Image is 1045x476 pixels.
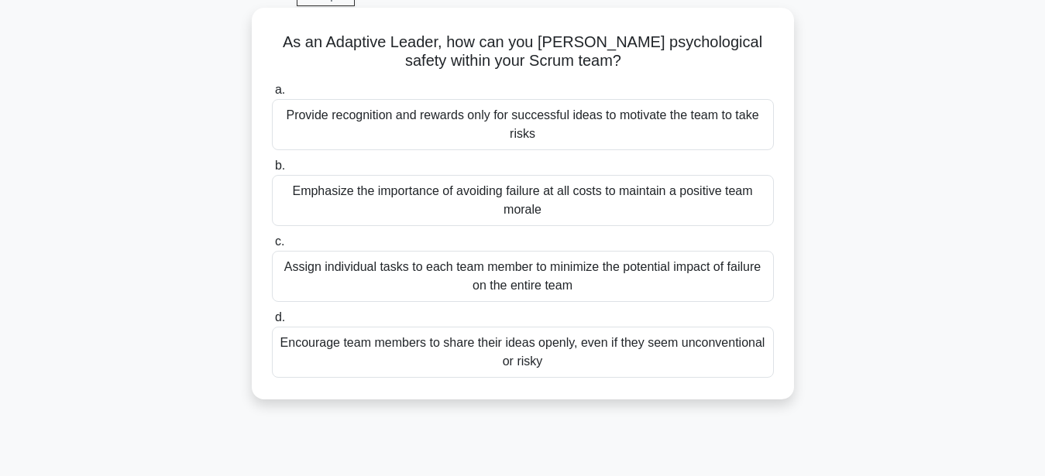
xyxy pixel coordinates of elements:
h5: As an Adaptive Leader, how can you [PERSON_NAME] psychological safety within your Scrum team? [270,33,775,71]
div: Assign individual tasks to each team member to minimize the potential impact of failure on the en... [272,251,774,302]
div: Provide recognition and rewards only for successful ideas to motivate the team to take risks [272,99,774,150]
span: a. [275,83,285,96]
span: c. [275,235,284,248]
span: d. [275,310,285,324]
div: Encourage team members to share their ideas openly, even if they seem unconventional or risky [272,327,774,378]
div: Emphasize the importance of avoiding failure at all costs to maintain a positive team morale [272,175,774,226]
span: b. [275,159,285,172]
